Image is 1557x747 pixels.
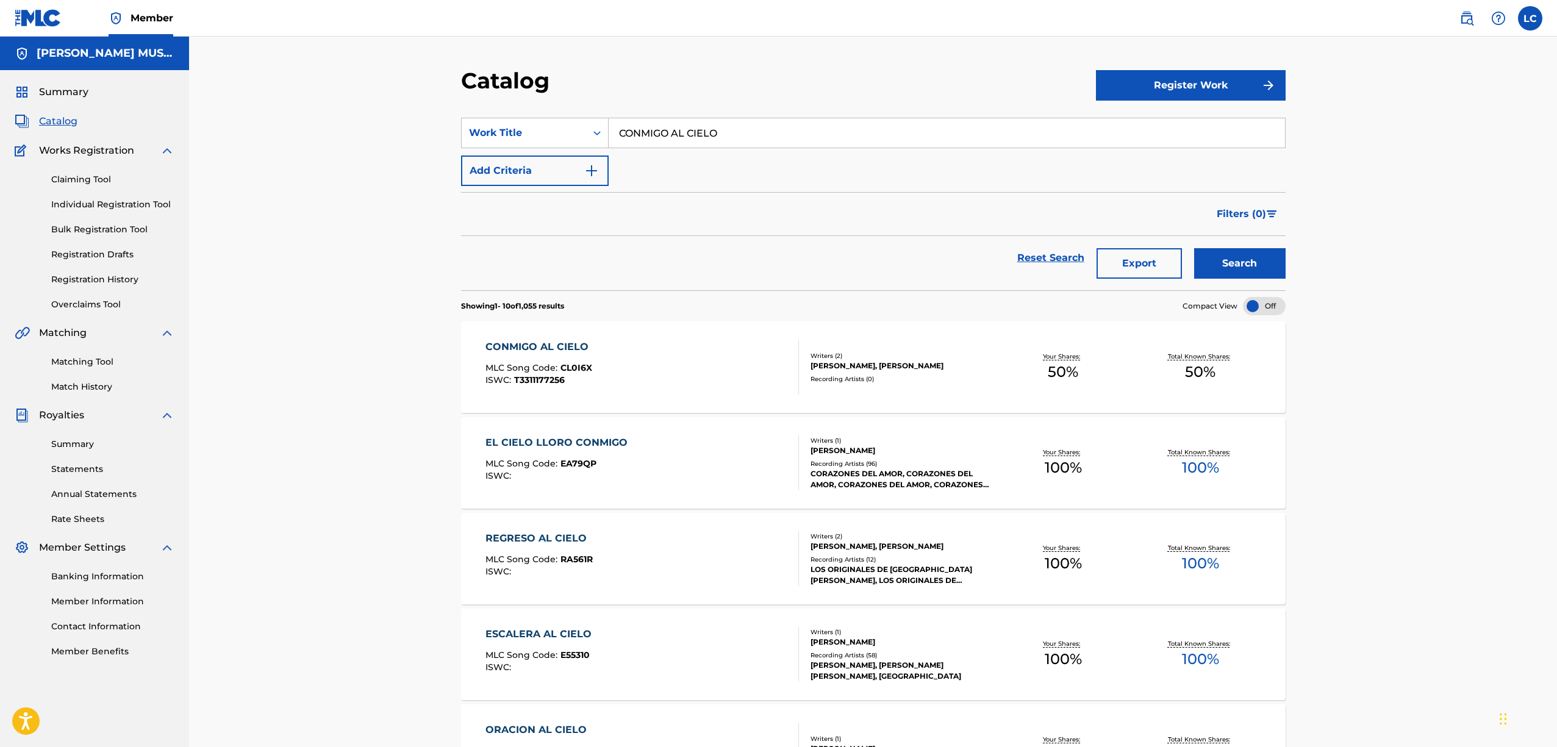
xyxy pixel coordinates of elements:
span: 100 % [1045,457,1082,479]
img: Member Settings [15,540,29,555]
a: Match History [51,381,174,393]
p: Your Shares: [1043,448,1083,457]
iframe: Chat Widget [1496,688,1557,747]
a: Statements [51,463,174,476]
div: Writers ( 1 ) [811,734,995,743]
img: expand [160,540,174,555]
a: Registration History [51,273,174,286]
a: Claiming Tool [51,173,174,186]
a: Bulk Registration Tool [51,223,174,236]
img: filter [1267,210,1277,218]
span: MLC Song Code : [485,458,560,469]
span: 50 % [1185,361,1215,383]
img: MLC Logo [15,9,62,27]
a: Matching Tool [51,356,174,368]
span: 100 % [1182,648,1219,670]
a: Individual Registration Tool [51,198,174,211]
h2: Catalog [461,67,556,95]
img: Accounts [15,46,29,61]
span: MLC Song Code : [485,649,560,660]
a: EL CIELO LLORO CONMIGOMLC Song Code:EA79QPISWC:Writers (1)[PERSON_NAME]Recording Artists (96)CORA... [461,417,1286,509]
div: Recording Artists ( 96 ) [811,459,995,468]
span: Works Registration [39,143,134,158]
span: ISWC : [485,566,514,577]
div: Recording Artists ( 12 ) [811,555,995,564]
span: ISWC : [485,662,514,673]
button: Search [1194,248,1286,279]
div: User Menu [1518,6,1542,30]
span: Summary [39,85,88,99]
img: Summary [15,85,29,99]
span: E55310 [560,649,590,660]
button: Register Work [1096,70,1286,101]
div: Writers ( 2 ) [811,351,995,360]
div: [PERSON_NAME] [811,637,995,648]
p: Your Shares: [1043,352,1083,361]
div: CONMIGO AL CIELO [485,340,595,354]
img: Top Rightsholder [109,11,123,26]
div: Writers ( 1 ) [811,627,995,637]
span: Member [131,11,173,25]
div: [PERSON_NAME] [811,445,995,456]
div: CORAZONES DEL AMOR, CORAZONES DEL AMOR, CORAZONES DEL AMOR, CORAZONES DEL AMOR, CORAZONES DEL AMOR [811,468,995,490]
div: [PERSON_NAME], [PERSON_NAME] [811,360,995,371]
span: CL0I6X [560,362,592,373]
span: MLC Song Code : [485,554,560,565]
a: Reset Search [1011,245,1090,271]
span: Royalties [39,408,84,423]
span: 100 % [1045,552,1082,574]
button: Filters (0) [1209,199,1286,229]
img: Royalties [15,408,29,423]
h5: MAXIMO AGUIRRE MUSIC PUBLISHING, INC. [37,46,174,60]
span: 100 % [1045,648,1082,670]
div: ORACION AL CIELO [485,723,599,737]
button: Export [1097,248,1182,279]
p: Total Known Shares: [1168,735,1233,744]
div: [PERSON_NAME], [PERSON_NAME] [PERSON_NAME], [GEOGRAPHIC_DATA] [811,660,995,682]
div: ESCALERA AL CIELO [485,627,598,642]
a: Public Search [1455,6,1479,30]
span: RA561R [560,554,593,565]
span: 100 % [1182,457,1219,479]
span: Compact View [1183,301,1237,312]
span: ISWC : [485,470,514,481]
div: [PERSON_NAME], [PERSON_NAME] [811,541,995,552]
img: Works Registration [15,143,30,158]
a: REGRESO AL CIELOMLC Song Code:RA561RISWC:Writers (2)[PERSON_NAME], [PERSON_NAME]Recording Artists... [461,513,1286,604]
span: 50 % [1048,361,1078,383]
img: expand [160,326,174,340]
p: Total Known Shares: [1168,352,1233,361]
img: f7272a7cc735f4ea7f67.svg [1261,78,1276,93]
a: CatalogCatalog [15,114,77,129]
img: expand [160,143,174,158]
p: Showing 1 - 10 of 1,055 results [461,301,564,312]
a: Member Information [51,595,174,608]
img: help [1491,11,1506,26]
div: Help [1486,6,1511,30]
p: Your Shares: [1043,543,1083,552]
span: ISWC : [485,374,514,385]
a: ESCALERA AL CIELOMLC Song Code:E55310ISWC:Writers (1)[PERSON_NAME]Recording Artists (58)[PERSON_N... [461,609,1286,700]
p: Total Known Shares: [1168,639,1233,648]
img: expand [160,408,174,423]
a: Contact Information [51,620,174,633]
span: Member Settings [39,540,126,555]
p: Total Known Shares: [1168,448,1233,457]
a: Banking Information [51,570,174,583]
a: Member Benefits [51,645,174,658]
img: search [1459,11,1474,26]
a: Rate Sheets [51,513,174,526]
div: REGRESO AL CIELO [485,531,593,546]
img: 9d2ae6d4665cec9f34b9.svg [584,163,599,178]
a: Summary [51,438,174,451]
span: MLC Song Code : [485,362,560,373]
img: Catalog [15,114,29,129]
div: LOS ORIGINALES DE [GEOGRAPHIC_DATA][PERSON_NAME], LOS ORIGINALES DE [GEOGRAPHIC_DATA][PERSON_NAME... [811,564,995,586]
div: Writers ( 1 ) [811,436,995,445]
a: Annual Statements [51,488,174,501]
form: Search Form [461,118,1286,290]
div: Drag [1500,701,1507,737]
a: Registration Drafts [51,248,174,261]
div: Recording Artists ( 0 ) [811,374,995,384]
